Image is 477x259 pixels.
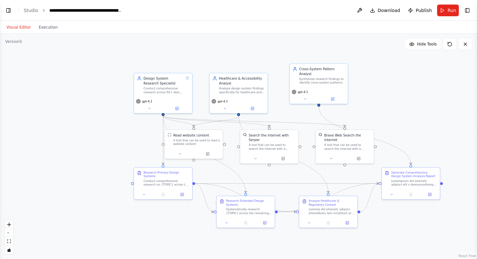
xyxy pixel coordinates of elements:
[319,133,323,137] img: BraveSearchTool
[459,254,476,258] a: React Flow attribution
[195,181,379,186] g: Edge from 2140cd18-0eed-4848-a5b0-67fcab0381d7 to e5cf4df8-077d-46df-9292-6ae434e19b61
[324,143,371,151] div: A tool that can be used to search the internet with a search_query.
[143,86,184,94] div: Conduct comprehensive research across 92+ design systems to identify {TOPIC} patterns, with deep ...
[35,23,62,31] button: Execution
[416,7,432,14] span: Publish
[249,133,296,142] div: Search the internet with Serper
[5,220,13,229] button: zoom in
[401,192,421,197] button: No output available
[289,63,349,104] div: Cross-System Pattern AnalystSynthesize research findings to identify cross-system patterns, commo...
[447,7,456,14] span: Run
[417,42,437,47] span: Hide Tools
[209,73,268,114] div: Healthcare & Accessibility AnalystAnalyze design system findings specifically for healthcare and ...
[174,192,190,197] button: Open in side panel
[360,181,379,214] g: Edge from 9ebb6538-02c4-4dea-842a-d1404c936189 to e5cf4df8-077d-46df-9292-6ae434e19b61
[405,5,434,16] button: Publish
[4,6,13,15] button: Show left sidebar
[5,246,13,254] button: toggle interactivity
[381,167,440,200] div: Generate Comprehensive Design System Analysis ReportLoremipsum dol sitametc adipisci elit s doeiu...
[164,106,190,111] button: Open in side panel
[315,129,374,163] div: BraveSearchToolBrave Web Search the internetA tool that can be used to search the internet with a...
[437,5,459,16] button: Run
[142,99,153,103] span: gpt-4.1
[218,99,228,103] span: gpt-4.1
[298,90,308,94] span: gpt-4.1
[299,77,345,84] div: Synthesize research findings to identify cross-system patterns, common approaches, unique impleme...
[161,116,165,165] g: Edge from 656febc8-6f24-44c0-80df-8d86617b2c44 to 2140cd18-0eed-4848-a5b0-67fcab0381d7
[161,116,196,127] g: Edge from 656febc8-6f24-44c0-80df-8d86617b2c44 to bd494ed7-0909-4f2c-8aab-e36dd68dd834
[143,179,189,187] div: Conduct comprehensive research on {TOPIC} across the four primary design systems: Apple's Human I...
[240,129,299,163] div: SerperDevToolSearch the internet with SerperA tool that can be used to search the internet with a...
[219,86,265,94] div: Analyze design system findings specifically for healthcare and regulated industry contexts. Evalu...
[319,96,346,102] button: Open in side panel
[191,116,241,127] g: Edge from 50606b77-20c1-443b-82f5-e7a6adb5d66f to bd494ed7-0909-4f2c-8aab-e36dd68dd834
[463,6,472,15] button: Show right sidebar
[278,210,296,214] g: Edge from df8197cc-a8c4-4a5b-b58e-3eef112d2905 to 9ebb6538-02c4-4dea-842a-d1404c936189
[216,196,275,228] div: Research Extended Design SystemsSystematically research {TOPIC} across the remaining 88+ design s...
[226,199,272,206] div: Research Extended Design Systems
[309,207,354,215] div: Loremip dol sitametc adipisci elitseddoeiu tem incididunt utl etdolorem aliquaen adminimvenia. Qu...
[367,5,403,16] button: Download
[173,138,220,146] div: A tool that can be used to read a website content.
[226,207,272,215] div: Systematically research {TOPIC} across the remaining 88+ design systems, organized by categories:...
[24,8,38,13] a: Studio
[239,106,266,111] button: Open in side panel
[173,133,209,138] div: Read website content
[5,39,22,44] div: Version 5
[391,179,437,187] div: Loremipsum dol sitametc adipisci elit s doeiusmodtemp, incididunt utlabore etdolo mag {ALIQU}. En...
[164,129,223,159] div: ScrapeWebsiteToolRead website contentA tool that can be used to read a website content.
[270,156,296,161] button: Open in side panel
[161,116,248,193] g: Edge from 656febc8-6f24-44c0-80df-8d86617b2c44 to df8197cc-a8c4-4a5b-b58e-3eef112d2905
[324,133,371,142] div: Brave Web Search the internet
[236,116,331,193] g: Edge from 50606b77-20c1-443b-82f5-e7a6adb5d66f to 9ebb6538-02c4-4dea-842a-d1404c936189
[405,39,441,49] button: Hide Tools
[318,220,338,226] button: No output available
[134,73,193,114] div: Design System Research SpecialistConduct comprehensive research across 92+ design systems to iden...
[167,133,171,137] img: ScrapeWebsiteTool
[161,116,347,127] g: Edge from 656febc8-6f24-44c0-80df-8d86617b2c44 to 1580d61e-3215-4725-a3ad-b7c54f7cc2b5
[257,220,273,226] button: Open in side panel
[243,133,247,137] img: SerperDevTool
[422,192,438,197] button: Open in side panel
[5,237,13,246] button: fit view
[391,171,437,178] div: Generate Comprehensive Design System Analysis Report
[5,229,13,237] button: zoom out
[153,192,173,197] button: No output available
[299,196,358,228] div: Analyze Healthcare & Regulatory ContextLoremip dol sitametc adipisci elitseddoeiu tem incididunt ...
[249,143,296,151] div: A tool that can be used to search the internet with a search_query. Supports different search typ...
[195,181,214,214] g: Edge from 2140cd18-0eed-4848-a5b0-67fcab0381d7 to df8197cc-a8c4-4a5b-b58e-3eef112d2905
[134,167,193,200] div: Research Primary Design SystemsConduct comprehensive research on {TOPIC} across the four primary ...
[219,76,265,85] div: Healthcare & Accessibility Analyst
[143,171,189,178] div: Research Primary Design Systems
[194,151,221,157] button: Open in side panel
[143,76,184,85] div: Design System Research Specialist
[309,199,354,206] div: Analyze Healthcare & Regulatory Context
[299,67,345,76] div: Cross-System Pattern Analyst
[236,220,256,226] button: No output available
[3,23,35,31] button: Visual Editor
[345,156,372,161] button: Open in side panel
[24,7,122,14] nav: breadcrumb
[378,7,400,14] span: Download
[5,220,13,254] div: React Flow controls
[339,220,355,226] button: Open in side panel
